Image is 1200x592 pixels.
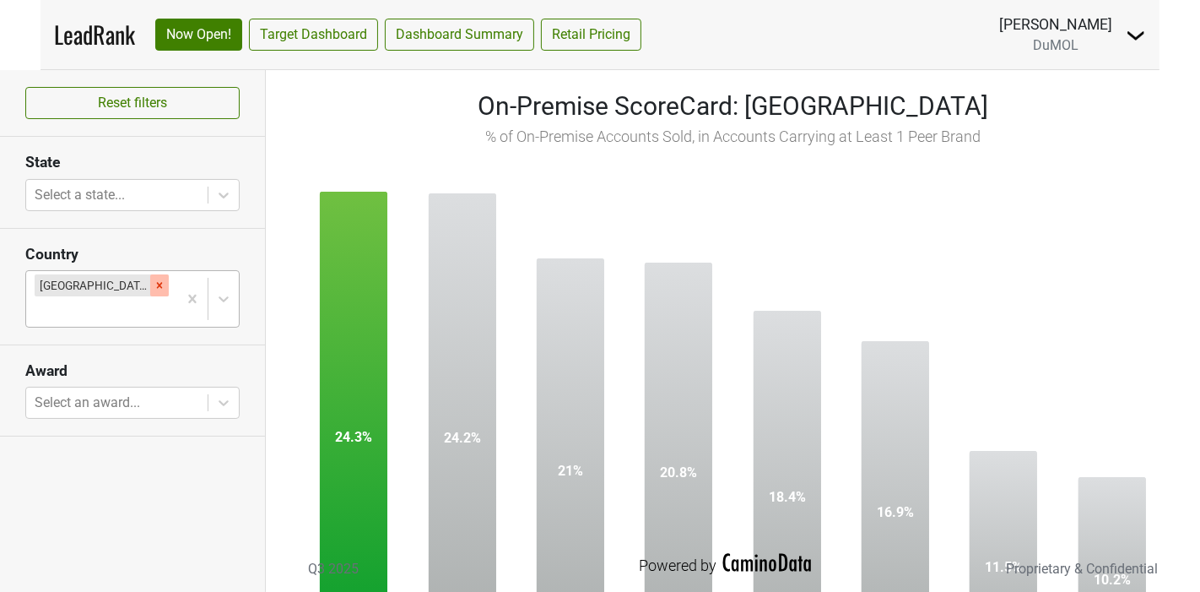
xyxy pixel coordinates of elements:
[35,274,150,296] div: [GEOGRAPHIC_DATA]
[558,463,583,479] text: 21%
[1126,25,1146,46] img: Dropdown Menu
[639,550,826,584] div: Powered by
[25,87,240,119] button: Reset filters
[155,19,242,51] a: Now Open!
[769,489,806,505] text: 18.4%
[385,19,534,51] a: Dashboard Summary
[1006,559,1158,579] div: Proprietary & Confidential
[985,559,1022,575] text: 11.5%
[25,154,240,171] h3: State
[708,550,826,584] img: CaminoData
[54,17,135,52] a: LeadRank
[25,246,240,263] h3: Country
[999,14,1112,35] div: [PERSON_NAME]
[308,559,359,579] div: Q3 2025
[877,504,914,520] text: 16.9%
[485,128,981,145] span: % of On-Premise Accounts Sold, in Accounts Carrying at Least 1 Peer Brand
[444,430,481,446] text: 24.2%
[660,464,697,481] text: 20.8%
[25,362,240,380] h3: Award
[249,19,378,51] a: Target Dashboard
[150,274,169,296] div: Remove United States
[541,19,641,51] a: Retail Pricing
[1094,572,1131,588] text: 10.2%
[335,429,372,445] text: 24.3%
[1033,37,1078,53] span: DuMOL
[478,91,988,121] span: On-Premise ScoreCard: [GEOGRAPHIC_DATA]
